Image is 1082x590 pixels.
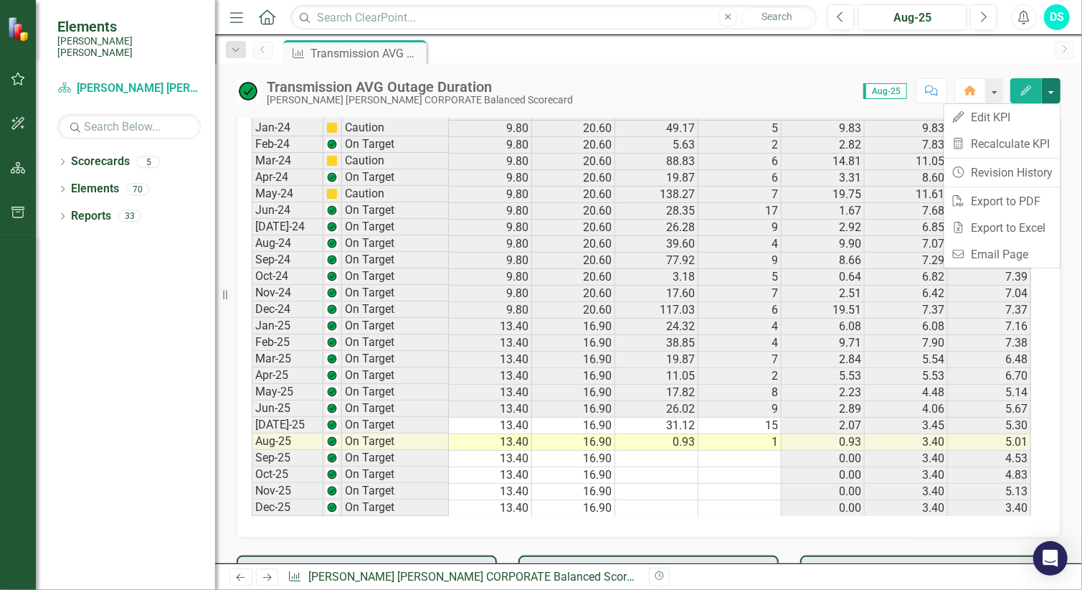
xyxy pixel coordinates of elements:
[252,252,323,268] td: Sep-24
[948,385,1031,401] td: 5.14
[326,188,338,200] img: cBAA0RP0Y6D5n+AAAAAElFTkSuQmCC
[342,301,449,318] td: On Target
[342,483,449,500] td: On Target
[252,334,323,351] td: Feb-25
[137,156,160,168] div: 5
[237,80,260,103] img: On Target
[326,452,338,464] img: Z
[342,235,449,252] td: On Target
[252,384,323,401] td: May-25
[532,352,615,368] td: 16.90
[449,220,532,236] td: 9.80
[865,467,948,484] td: 3.40
[532,401,615,418] td: 16.90
[698,335,782,352] td: 4
[863,83,907,99] span: Aug-25
[532,467,615,484] td: 16.90
[615,253,698,269] td: 77.92
[948,434,1031,451] td: 5.01
[698,253,782,269] td: 9
[948,286,1031,302] td: 7.04
[449,451,532,467] td: 13.40
[948,467,1031,484] td: 4.83
[449,120,532,137] td: 9.80
[782,236,865,253] td: 9.90
[615,302,698,319] td: 117.03
[944,104,1060,131] a: Edit KPI
[342,384,449,401] td: On Target
[782,302,865,319] td: 19.51
[342,467,449,483] td: On Target
[698,352,782,368] td: 7
[449,500,532,517] td: 13.40
[782,253,865,269] td: 8.66
[948,451,1031,467] td: 4.53
[252,467,323,483] td: Oct-25
[532,236,615,253] td: 20.60
[615,137,698,154] td: 5.63
[532,170,615,187] td: 20.60
[865,137,948,154] td: 7.83
[342,367,449,384] td: On Target
[615,187,698,203] td: 138.27
[762,11,793,22] span: Search
[948,418,1031,434] td: 5.30
[326,337,338,348] img: Z
[252,169,323,186] td: Apr-24
[342,334,449,351] td: On Target
[326,320,338,332] img: Z
[948,484,1031,500] td: 5.13
[449,467,532,484] td: 13.40
[532,484,615,500] td: 16.90
[342,351,449,367] td: On Target
[449,170,532,187] td: 9.80
[615,170,698,187] td: 19.87
[782,368,865,385] td: 5.53
[782,203,865,220] td: 1.67
[948,500,1031,517] td: 3.40
[782,401,865,418] td: 2.89
[449,418,532,434] td: 13.40
[308,570,655,584] a: [PERSON_NAME] [PERSON_NAME] CORPORATE Balanced Scorecard
[449,154,532,170] td: 9.80
[615,120,698,137] td: 49.17
[449,484,532,500] td: 13.40
[449,269,532,286] td: 9.80
[865,434,948,451] td: 3.40
[532,302,615,319] td: 20.60
[532,203,615,220] td: 20.60
[342,268,449,285] td: On Target
[310,45,423,62] div: Transmission AVG Outage Duration
[252,434,323,450] td: Aug-25
[449,253,532,269] td: 9.80
[948,335,1031,352] td: 7.38
[948,319,1031,335] td: 7.16
[57,80,201,97] a: [PERSON_NAME] [PERSON_NAME] CORPORATE Balanced Scorecard
[698,385,782,401] td: 8
[698,120,782,137] td: 5
[944,241,1060,268] a: Email Page
[532,253,615,269] td: 20.60
[532,500,615,517] td: 16.90
[449,203,532,220] td: 9.80
[858,4,967,30] button: Aug-25
[698,154,782,170] td: 6
[252,285,323,301] td: Nov-24
[252,235,323,252] td: Aug-24
[698,368,782,385] td: 2
[71,181,119,197] a: Elements
[865,120,948,137] td: 9.83
[698,286,782,302] td: 7
[615,269,698,286] td: 3.18
[449,302,532,319] td: 9.80
[326,304,338,315] img: Z
[615,401,698,418] td: 26.02
[532,154,615,170] td: 20.60
[326,386,338,398] img: Z
[449,335,532,352] td: 13.40
[782,484,865,500] td: 0.00
[326,238,338,249] img: Z
[252,367,323,384] td: Apr-25
[782,154,865,170] td: 14.81
[342,252,449,268] td: On Target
